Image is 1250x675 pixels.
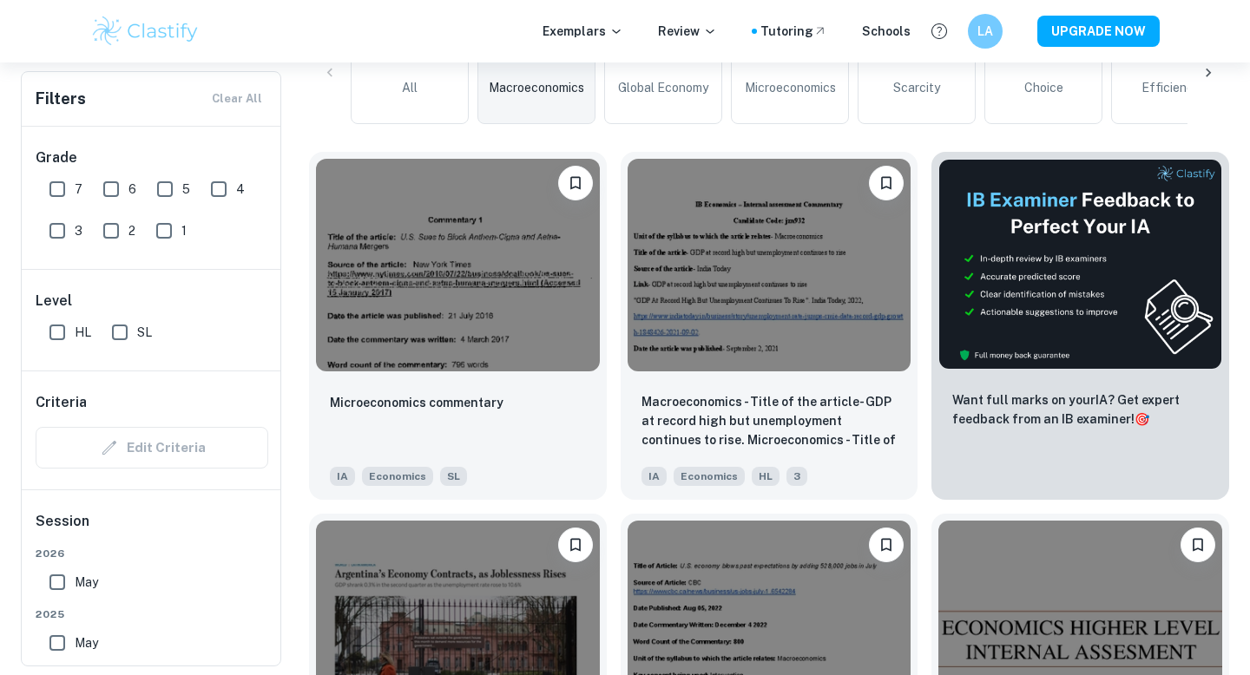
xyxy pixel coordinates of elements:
[641,392,898,451] p: Macroeconomics - Title of the article- GDP at record high but unemployment continues to rise. Mic...
[75,221,82,240] span: 3
[330,467,355,486] span: IA
[236,180,245,199] span: 4
[976,22,996,41] h6: LA
[330,393,503,412] p: Microeconomics commentary
[440,467,467,486] span: SL
[952,390,1208,429] p: Want full marks on your IA ? Get expert feedback from an IB examiner!
[489,78,584,97] span: Macroeconomics
[543,22,623,41] p: Exemplars
[75,633,98,652] span: May
[36,392,87,413] h6: Criteria
[90,14,201,49] img: Clastify logo
[628,159,911,371] img: Economics IA example thumbnail: Macroeconomics - Title of the article- G
[674,467,745,486] span: Economics
[402,78,418,97] span: All
[36,546,268,561] span: 2026
[968,14,1003,49] button: LA
[75,573,98,592] span: May
[641,467,667,486] span: IA
[137,323,152,342] span: SL
[362,467,433,486] span: Economics
[558,528,593,562] button: Bookmark
[75,323,91,342] span: HL
[309,152,607,500] a: BookmarkMicroeconomics commentary IAEconomicsSL
[75,180,82,199] span: 7
[1024,78,1063,97] span: Choice
[36,511,268,546] h6: Session
[862,22,911,41] a: Schools
[1037,16,1160,47] button: UPGRADE NOW
[181,221,187,240] span: 1
[316,159,600,371] img: Economics IA example thumbnail: Microeconomics commentary
[760,22,827,41] a: Tutoring
[36,427,268,469] div: Criteria filters are unavailable when searching by topic
[893,78,940,97] span: Scarcity
[786,467,807,486] span: 3
[621,152,918,500] a: BookmarkMacroeconomics - Title of the article- GDP at record high but unemployment continues to r...
[938,159,1222,370] img: Thumbnail
[752,467,780,486] span: HL
[182,180,190,199] span: 5
[36,147,268,168] h6: Grade
[128,180,136,199] span: 6
[658,22,717,41] p: Review
[869,166,904,200] button: Bookmark
[36,606,268,622] span: 2025
[36,291,268,311] h6: Level
[618,78,708,97] span: Global Economy
[1141,78,1200,97] span: Efficiency
[128,221,135,240] span: 2
[558,166,593,200] button: Bookmark
[924,16,954,46] button: Help and Feedback
[36,87,86,111] h6: Filters
[931,152,1229,500] a: ThumbnailWant full marks on yourIA? Get expert feedback from an IB examiner!
[1135,412,1149,426] span: 🎯
[869,528,904,562] button: Bookmark
[1181,528,1215,562] button: Bookmark
[745,78,836,97] span: Microeconomics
